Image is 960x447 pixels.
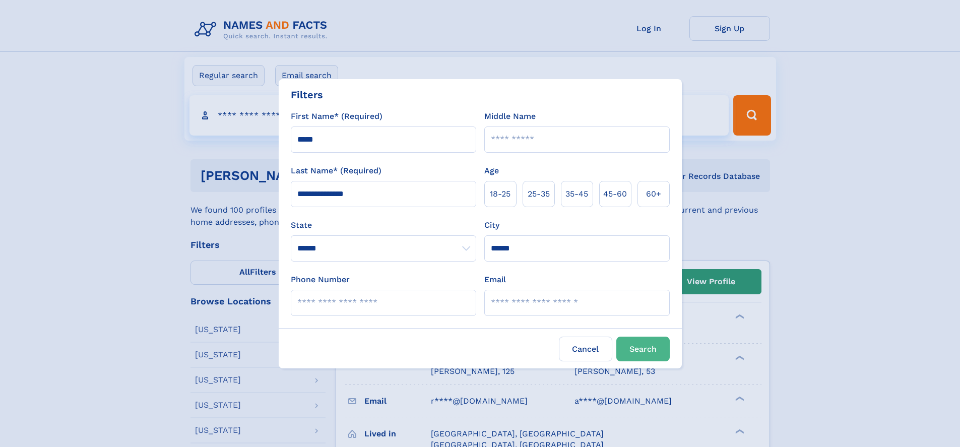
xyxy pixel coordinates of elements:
label: Phone Number [291,274,350,286]
label: Last Name* (Required) [291,165,381,177]
label: Age [484,165,499,177]
span: 45‑60 [603,188,627,200]
label: State [291,219,476,231]
label: Email [484,274,506,286]
span: 60+ [646,188,661,200]
button: Search [616,337,670,361]
label: Middle Name [484,110,536,122]
label: Cancel [559,337,612,361]
span: 18‑25 [490,188,510,200]
span: 25‑35 [528,188,550,200]
label: First Name* (Required) [291,110,382,122]
label: City [484,219,499,231]
div: Filters [291,87,323,102]
span: 35‑45 [565,188,588,200]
